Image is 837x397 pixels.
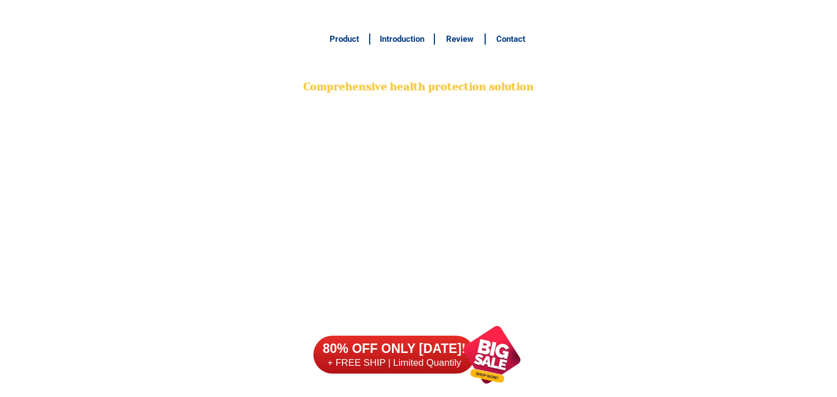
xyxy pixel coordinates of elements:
h6: Introduction [376,33,428,46]
h2: Comprehensive health protection solution [302,79,536,95]
h6: 80% OFF ONLY [DATE]! [311,340,476,357]
h6: Product [325,33,363,46]
h6: Review [441,33,479,46]
h2: BONA VITA COFFEE [302,54,536,80]
h3: FREE SHIPPING NATIONWIDE [302,6,536,23]
h6: + FREE SHIP | Limited Quantily [311,357,476,370]
h6: Contact [492,33,530,46]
